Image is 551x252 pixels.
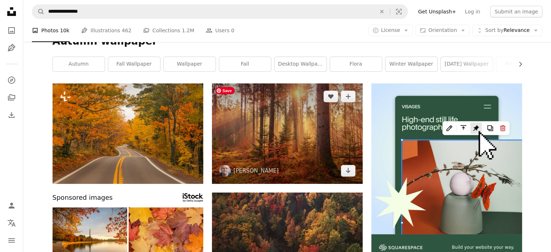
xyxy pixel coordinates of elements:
[4,4,19,20] a: Home — Unsplash
[81,19,132,42] a: Illustrations 462
[416,25,469,36] button: Orientation
[460,6,484,17] a: Log in
[108,57,160,71] a: fall wallpaper
[374,5,390,18] button: Clear
[341,91,355,102] button: Add to Collection
[219,57,271,71] a: fall
[381,27,400,33] span: License
[4,90,19,105] a: Collections
[275,57,326,71] a: desktop wallpaper
[212,130,363,137] a: forest heat by sunbeam
[472,25,542,36] button: Sort byRelevance
[122,26,132,34] span: 462
[341,165,355,177] a: Download
[53,83,203,184] img: an empty road surrounded by trees with yellow leaves
[485,27,530,34] span: Relevance
[323,91,338,102] button: Like
[143,19,194,42] a: Collections 1.2M
[485,27,503,33] span: Sort by
[441,57,493,71] a: [DATE] wallpaper
[428,27,457,33] span: Orientation
[4,41,19,55] a: Illustrations
[4,23,19,38] a: Photos
[182,26,194,34] span: 1.2M
[4,198,19,213] a: Log in / Sign up
[385,57,437,71] a: winter wallpaper
[206,19,234,42] a: Users 0
[4,233,19,248] button: Menu
[53,57,105,71] a: autumn
[219,165,231,177] img: Go to Johannes Plenio's profile
[215,87,235,94] span: Save
[212,83,363,184] img: forest heat by sunbeam
[390,5,408,18] button: Visual search
[4,216,19,230] button: Language
[32,4,408,19] form: Find visuals sitewide
[368,25,413,36] button: License
[330,57,382,71] a: flora
[490,6,542,17] button: Submit an image
[452,244,514,251] span: Build your website your way.
[212,239,363,246] a: aerial photography of trees and road
[4,73,19,87] a: Explore
[164,57,216,71] a: wallpaper
[371,83,522,234] img: file-1723602894256-972c108553a7image
[496,57,548,71] a: fall aesthetic
[514,57,522,71] button: scroll list to the right
[4,108,19,122] a: Download History
[234,167,279,174] a: [PERSON_NAME]
[53,130,203,137] a: an empty road surrounded by trees with yellow leaves
[32,5,45,18] button: Search Unsplash
[231,26,234,34] span: 0
[414,6,460,17] a: Get Unsplash+
[379,244,422,251] img: file-1606177908946-d1eed1cbe4f5image
[53,193,113,203] span: Sponsored images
